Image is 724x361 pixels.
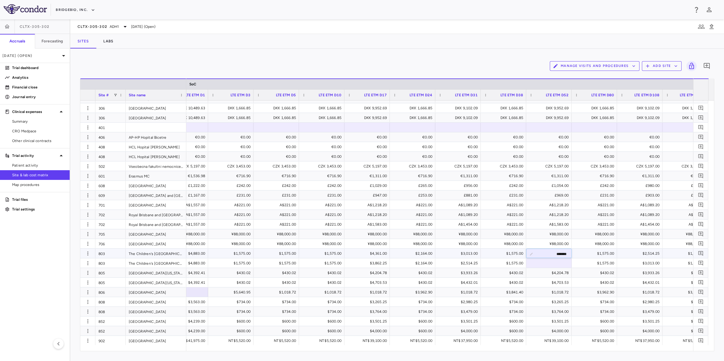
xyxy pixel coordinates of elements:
[395,103,432,113] div: DKK 1,666.85
[698,173,704,179] svg: Add comment
[276,93,296,97] span: LTE ETM D5
[214,142,251,152] div: €0.00
[95,287,126,297] div: 806
[214,210,251,220] div: A$221.00
[126,161,186,171] div: Vseobecna fakultni nemocnice v [GEOGRAPHIC_DATA]
[304,103,341,113] div: DKK 1,666.85
[395,152,432,161] div: €0.00
[623,210,659,220] div: A$1,089.20
[126,239,186,248] div: [GEOGRAPHIC_DATA]
[698,289,704,295] svg: Add comment
[259,210,296,220] div: A$221.00
[623,113,659,123] div: DKK 9,102.09
[395,171,432,181] div: €716.90
[350,181,387,190] div: £1,029.00
[668,132,705,142] div: €0.00
[350,229,387,239] div: ¥88,000.00
[95,220,126,229] div: 702
[126,258,186,268] div: The Children's [GEOGRAPHIC_DATA]
[697,210,705,219] button: Add comment
[698,231,704,237] svg: Add comment
[168,152,205,161] div: €0.00
[698,183,704,188] svg: Add comment
[697,249,705,257] button: Add comment
[395,220,432,229] div: A$221.00
[168,200,205,210] div: A$1,557.00
[441,152,478,161] div: €0.00
[577,103,614,113] div: DKK 1,666.85
[684,61,697,71] span: Lock grid
[304,132,341,142] div: €0.00
[697,143,705,151] button: Add comment
[350,132,387,142] div: €0.00
[95,258,126,268] div: 803
[486,229,523,239] div: ¥88,000.00
[698,144,704,150] svg: Add comment
[304,113,341,123] div: DKK 1,666.85
[304,152,341,161] div: €0.00
[623,103,659,113] div: DKK 9,102.09
[486,190,523,200] div: £231.00
[168,210,205,220] div: A$1,557.00
[395,200,432,210] div: A$221.00
[168,132,205,142] div: €0.00
[697,298,705,306] button: Add comment
[214,220,251,229] div: A$221.00
[532,220,569,229] div: A$1,583.00
[12,197,65,202] p: Trial files
[95,307,126,316] div: 808
[350,190,387,200] div: £947.00
[532,200,569,210] div: A$1,218.20
[697,269,705,277] button: Add comment
[532,161,569,171] div: CZK 5,197.00
[623,200,659,210] div: A$1,089.20
[12,207,65,212] p: Trial settings
[126,210,186,219] div: Royal Brisbane and [GEOGRAPHIC_DATA]
[12,109,58,114] p: Clinical expenses
[214,200,251,210] div: A$221.00
[12,119,65,124] span: Summary
[259,171,296,181] div: €716.90
[486,210,523,220] div: A$221.00
[259,113,296,123] div: DKK 1,666.85
[126,152,186,161] div: HCL Hopital [PERSON_NAME]
[441,161,478,171] div: CZK 5,197.00
[698,95,704,101] svg: Add comment
[95,326,126,336] div: 852
[697,162,705,170] button: Add comment
[698,212,704,217] svg: Add comment
[12,138,65,144] span: Other clinical contracts
[697,104,705,112] button: Add comment
[168,103,205,113] div: DKK 10,489.63
[168,220,205,229] div: A$1,557.00
[350,113,387,123] div: DKK 9,952.69
[698,328,704,334] svg: Add comment
[455,93,478,97] span: LTE ETM D31
[698,241,704,247] svg: Add comment
[95,239,126,248] div: 706
[259,190,296,200] div: £231.00
[214,171,251,181] div: €716.90
[168,161,205,171] div: CZK 5,197.00
[350,210,387,220] div: A$1,218.20
[441,181,478,190] div: £956.00
[697,114,705,122] button: Add comment
[441,103,478,113] div: DKK 9,102.09
[623,132,659,142] div: €0.00
[395,181,432,190] div: £265.00
[642,61,682,71] button: Add Site
[546,93,569,97] span: LTE ETM D52
[350,142,387,152] div: €0.00
[532,113,569,123] div: DKK 9,952.69
[623,171,659,181] div: €1,311.00
[95,152,126,161] div: 408
[532,229,569,239] div: ¥88,000.00
[698,115,704,121] svg: Add comment
[168,171,205,181] div: €1,536.98
[319,93,341,97] span: LTE ETM D10
[395,229,432,239] div: ¥88,000.00
[532,132,569,142] div: €0.00
[129,93,146,97] span: Site name
[668,171,705,181] div: €716.90
[698,124,704,130] svg: Add comment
